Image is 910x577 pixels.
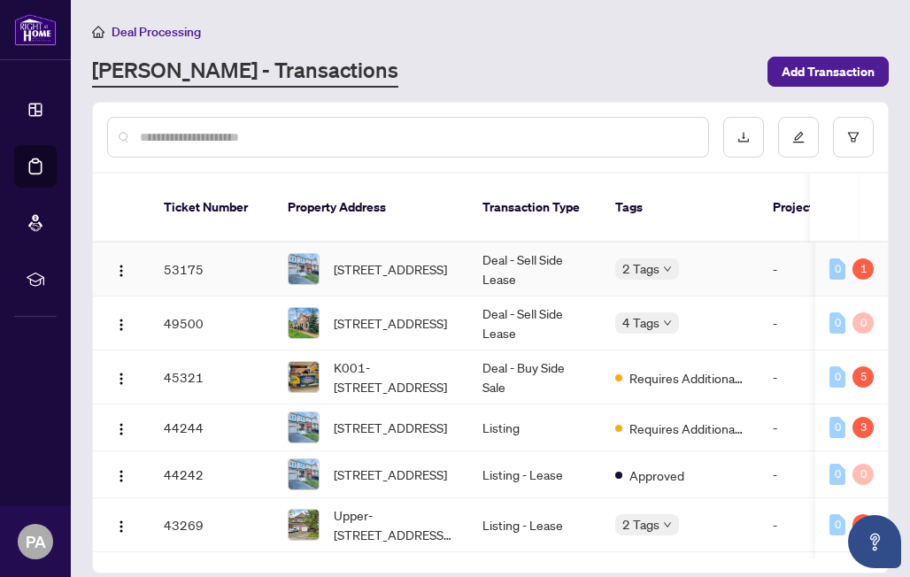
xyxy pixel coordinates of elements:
[852,312,874,334] div: 0
[852,464,874,485] div: 0
[107,460,135,489] button: Logo
[112,24,201,40] span: Deal Processing
[848,515,901,568] button: Open asap
[114,519,128,534] img: Logo
[622,258,659,279] span: 2 Tags
[829,366,845,388] div: 0
[468,451,601,498] td: Listing - Lease
[150,451,274,498] td: 44242
[629,368,744,388] span: Requires Additional Docs
[829,417,845,438] div: 0
[334,313,447,333] span: [STREET_ADDRESS]
[759,173,865,242] th: Project Name
[289,510,319,540] img: thumbnail-img
[629,465,684,485] span: Approved
[107,363,135,391] button: Logo
[847,131,860,143] span: filter
[663,319,672,327] span: down
[792,131,805,143] span: edit
[737,131,750,143] span: download
[833,117,874,158] button: filter
[92,56,398,88] a: [PERSON_NAME] - Transactions
[289,308,319,338] img: thumbnail-img
[759,498,865,552] td: -
[14,13,57,46] img: logo
[289,459,319,489] img: thumbnail-img
[663,520,672,529] span: down
[468,350,601,404] td: Deal - Buy Side Sale
[782,58,875,86] span: Add Transaction
[150,404,274,451] td: 44244
[114,469,128,483] img: Logo
[26,529,46,554] span: PA
[759,404,865,451] td: -
[852,366,874,388] div: 5
[289,362,319,392] img: thumbnail-img
[622,514,659,535] span: 2 Tags
[852,258,874,280] div: 1
[829,312,845,334] div: 0
[274,173,468,242] th: Property Address
[114,422,128,436] img: Logo
[150,350,274,404] td: 45321
[723,117,764,158] button: download
[107,511,135,539] button: Logo
[289,254,319,284] img: thumbnail-img
[150,296,274,350] td: 49500
[468,498,601,552] td: Listing - Lease
[334,465,447,484] span: [STREET_ADDRESS]
[759,350,865,404] td: -
[289,412,319,442] img: thumbnail-img
[852,417,874,438] div: 3
[778,117,819,158] button: edit
[114,264,128,278] img: Logo
[334,505,454,544] span: Upper-[STREET_ADDRESS][PERSON_NAME]
[92,26,104,38] span: home
[767,57,889,87] button: Add Transaction
[334,418,447,437] span: [STREET_ADDRESS]
[150,173,274,242] th: Ticket Number
[829,464,845,485] div: 0
[107,309,135,337] button: Logo
[107,255,135,283] button: Logo
[468,404,601,451] td: Listing
[107,413,135,442] button: Logo
[663,265,672,273] span: down
[622,312,659,333] span: 4 Tags
[468,296,601,350] td: Deal - Sell Side Lease
[150,498,274,552] td: 43269
[468,173,601,242] th: Transaction Type
[114,318,128,332] img: Logo
[468,242,601,296] td: Deal - Sell Side Lease
[759,242,865,296] td: -
[829,514,845,535] div: 0
[114,372,128,386] img: Logo
[150,242,274,296] td: 53175
[629,419,744,438] span: Requires Additional Docs
[759,296,865,350] td: -
[334,358,454,396] span: K001-[STREET_ADDRESS]
[601,173,759,242] th: Tags
[829,258,845,280] div: 0
[334,259,447,279] span: [STREET_ADDRESS]
[852,514,874,535] div: 2
[759,451,865,498] td: -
